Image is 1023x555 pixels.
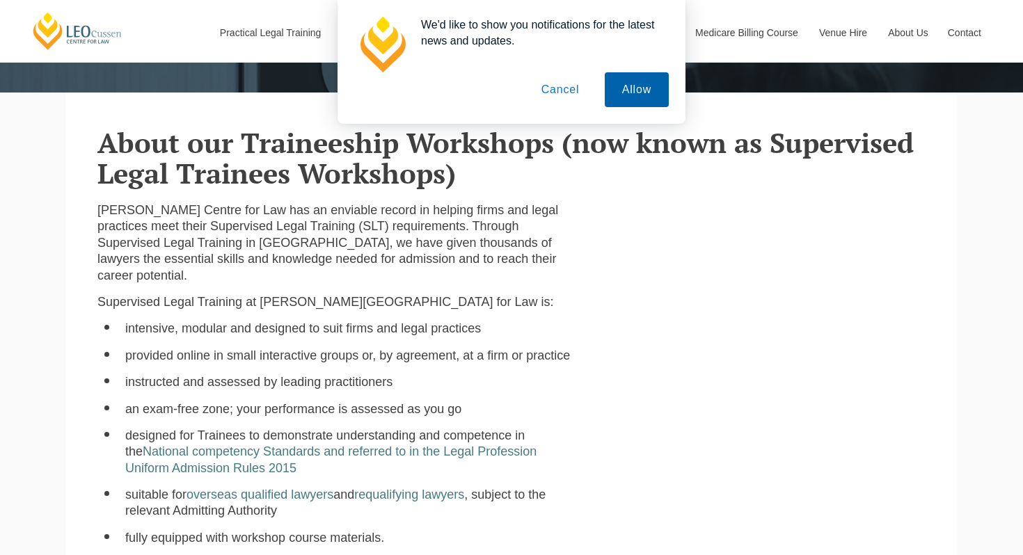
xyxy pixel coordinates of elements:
h2: About our Traineeship Workshops (now known as Supervised Legal Trainees Workshops) [97,127,926,188]
p: Supervised Legal Training at [PERSON_NAME][GEOGRAPHIC_DATA] for Law is: [97,294,572,310]
a: requalifying lawyers [354,488,464,501]
img: notification icon [354,17,410,72]
button: Cancel [524,72,597,107]
button: Allow [605,72,669,107]
li: intensive, modular and designed to suit firms and legal practices [125,321,572,337]
p: [PERSON_NAME] Centre for Law has an enviable record in helping firms and legal practices meet the... [97,202,572,284]
li: designed for Trainees to demonstrate understanding and competence in the [125,428,572,476]
li: suitable for and , subject to the relevant Admitting Authority [125,487,572,520]
a: National competency Standards and referred to in the Legal Profession Uniform Admission Rules 2015 [125,444,537,474]
div: We'd like to show you notifications for the latest news and updates. [410,17,669,49]
a: overseas qualified lawyers [187,488,333,501]
li: an exam-free zone; your performance is assessed as you go [125,401,572,417]
li: instructed and assessed by leading practitioners [125,374,572,390]
li: fully equipped with workshop course materials. [125,530,572,546]
li: provided online in small interactive groups or, by agreement, at a firm or practice [125,348,572,364]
